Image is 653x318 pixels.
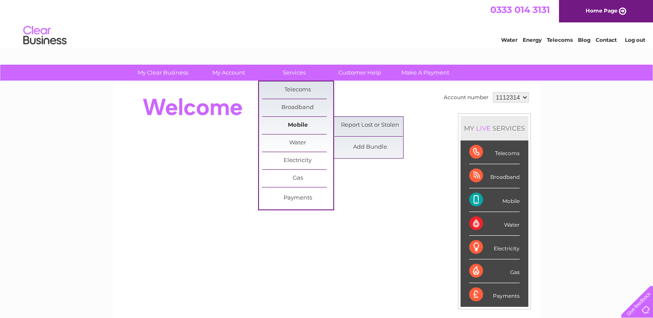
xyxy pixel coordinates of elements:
div: Clear Business is a trading name of Verastar Limited (registered in [GEOGRAPHIC_DATA] No. 3667643... [123,5,531,42]
a: 0333 014 3131 [490,4,550,15]
div: Broadband [469,164,520,188]
a: Broadband [262,99,333,116]
td: Account number [442,90,491,105]
div: Payments [469,283,520,306]
a: Contact [596,37,617,43]
a: Log out [625,37,645,43]
a: Telecoms [262,81,333,99]
a: Telecoms [547,37,573,43]
a: Blog [578,37,590,43]
div: Mobile [469,188,520,212]
a: Customer Help [324,65,395,81]
a: Mobile [262,117,333,134]
a: Electricity [262,152,333,169]
a: Report Lost or Stolen [334,117,406,134]
a: Add Bundle [334,139,406,156]
a: My Account [193,65,264,81]
div: MY SERVICES [461,116,528,140]
img: logo.png [23,22,67,49]
a: Payments [262,190,333,207]
a: Water [501,37,517,43]
div: LIVE [474,124,492,132]
div: Gas [469,259,520,283]
div: Telecoms [469,140,520,164]
a: My Clear Business [127,65,199,81]
a: Water [262,134,333,152]
a: Make A Payment [390,65,461,81]
a: Gas [262,170,333,187]
div: Electricity [469,236,520,259]
a: Services [259,65,330,81]
a: Energy [523,37,542,43]
div: Water [469,212,520,236]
